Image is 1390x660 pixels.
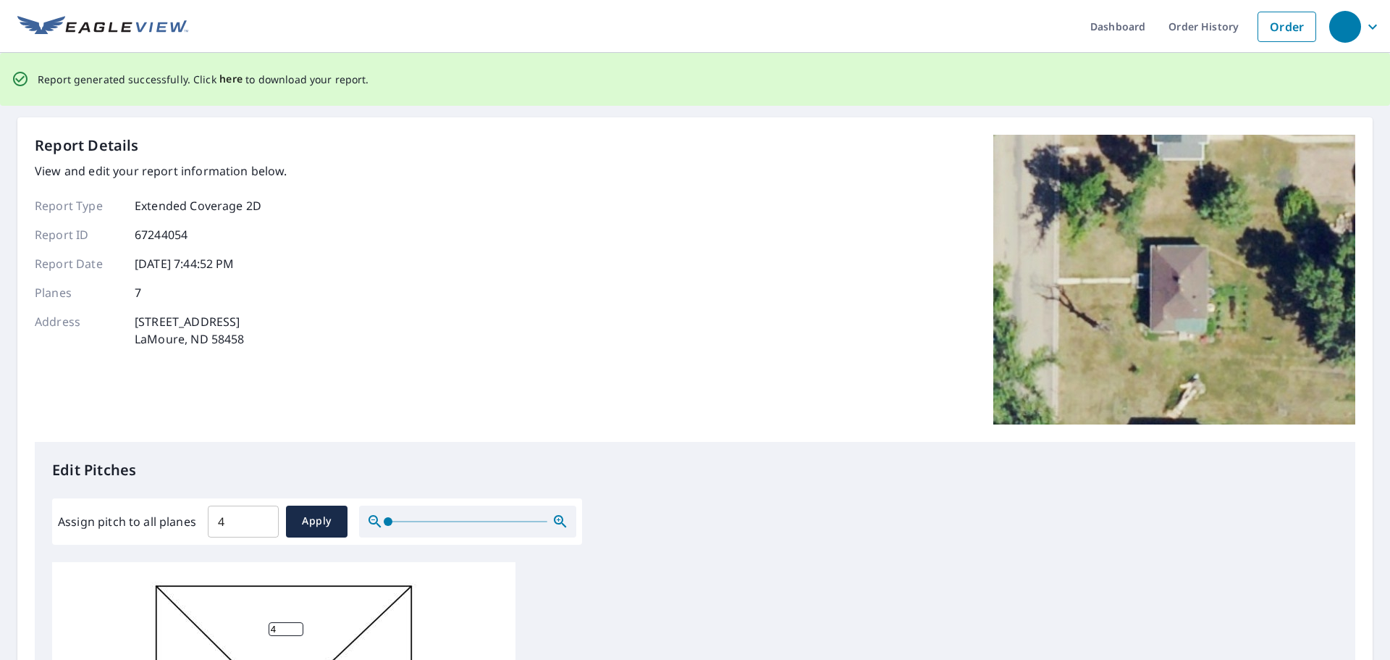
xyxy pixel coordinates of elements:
[35,197,122,214] p: Report Type
[135,284,141,301] p: 7
[286,506,347,538] button: Apply
[1258,12,1316,42] a: Order
[135,226,188,243] p: 67244054
[52,459,1338,481] p: Edit Pitches
[219,70,243,88] button: here
[35,135,139,156] p: Report Details
[135,197,261,214] p: Extended Coverage 2D
[35,255,122,272] p: Report Date
[135,255,235,272] p: [DATE] 7:44:52 PM
[208,501,279,542] input: 00.0
[35,284,122,301] p: Planes
[38,70,369,88] p: Report generated successfully. Click to download your report.
[17,16,188,38] img: EV Logo
[35,226,122,243] p: Report ID
[35,162,287,180] p: View and edit your report information below.
[35,313,122,348] p: Address
[58,513,196,530] label: Assign pitch to all planes
[298,512,336,530] span: Apply
[993,135,1355,425] img: Top image
[135,313,245,348] p: [STREET_ADDRESS] LaMoure, ND 58458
